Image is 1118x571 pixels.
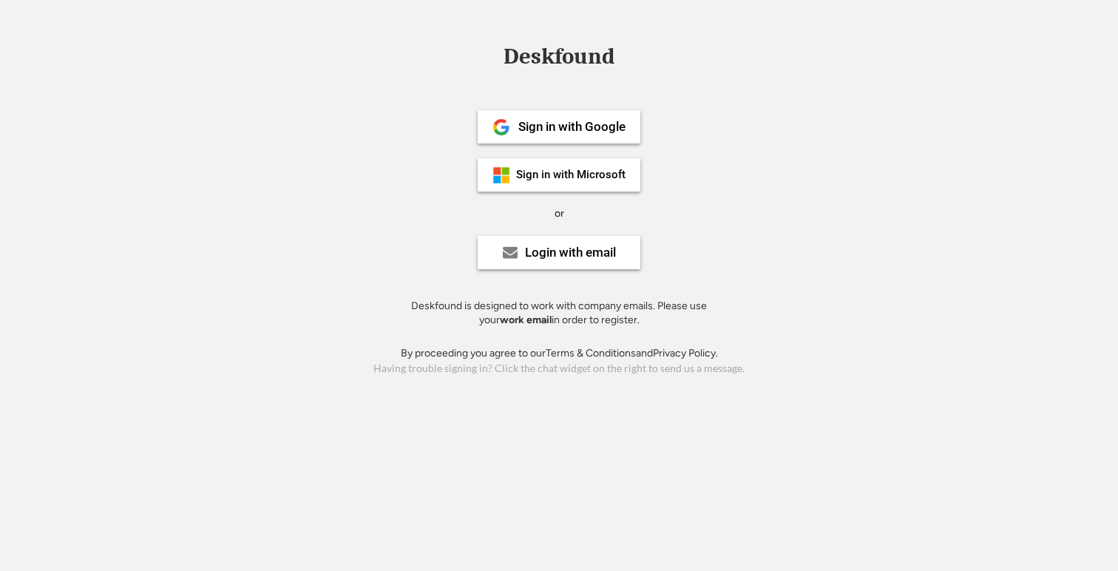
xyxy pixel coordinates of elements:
a: Terms & Conditions [546,347,636,359]
strong: work email [500,314,552,326]
div: Deskfound [496,45,622,68]
div: Deskfound is designed to work with company emails. Please use your in order to register. [393,299,725,328]
a: Privacy Policy. [653,347,718,359]
div: Sign in with Microsoft [516,169,626,180]
img: 1024px-Google__G__Logo.svg.png [492,118,510,136]
div: Login with email [525,246,616,259]
div: By proceeding you agree to our and [401,346,718,361]
img: ms-symbollockup_mssymbol_19.png [492,166,510,184]
div: Sign in with Google [518,121,626,133]
div: or [555,206,564,221]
